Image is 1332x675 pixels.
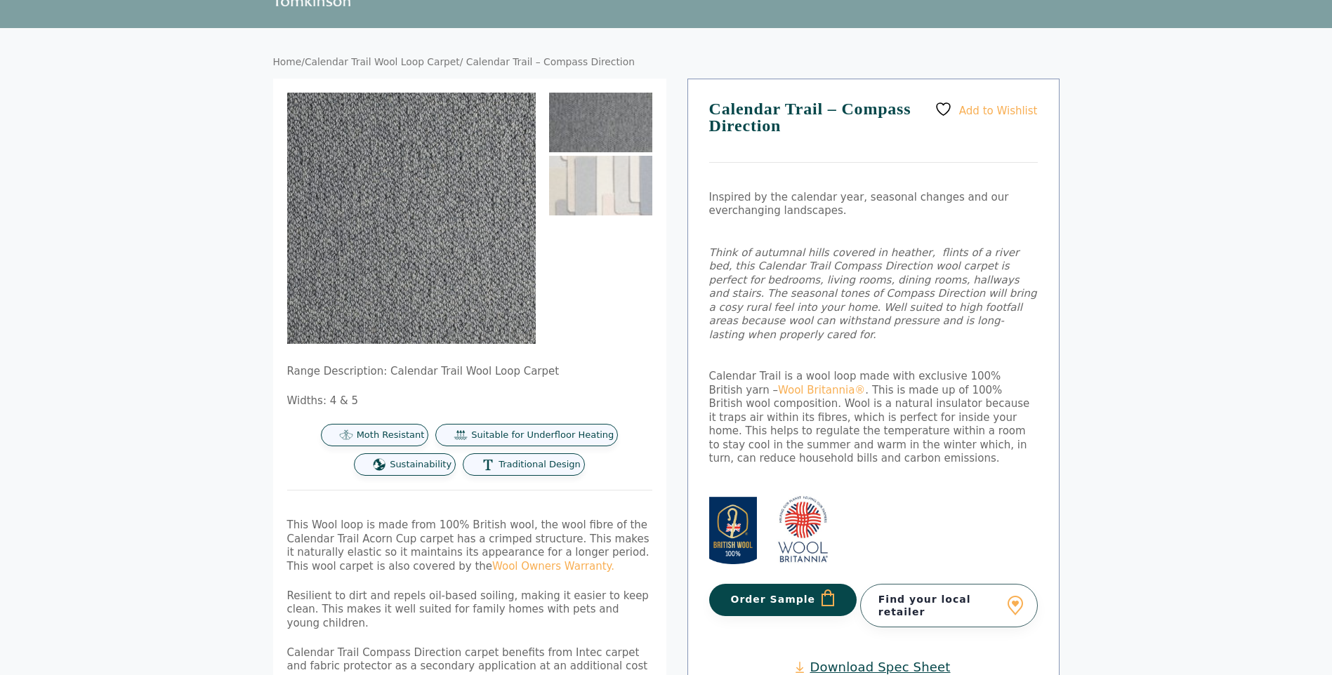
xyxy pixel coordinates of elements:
span: Sustainability [390,459,451,471]
span: Suitable for Underfloor Heating [471,429,614,441]
a: Add to Wishlist [935,100,1037,118]
span: Add to Wishlist [959,104,1038,116]
img: Calendar Trail - Compass Direction [549,93,652,152]
button: Order Sample [709,584,857,616]
a: Download Spec Sheet [796,659,950,675]
span: Traditional Design [499,459,581,471]
p: Inspired by the calendar year, seasonal changes and our everchanging landscapes. [709,191,1038,218]
a: Wool Owners Warranty. [492,560,614,573]
a: Home [273,56,302,67]
a: Calendar Trail Wool Loop Carpet [305,56,460,67]
p: This Wool loop is made from 100% British wool, the wool fibre of the Calendar Trail Acorn Cup car... [287,519,652,573]
img: Calendar Trail - Compass Direction - Image 2 [549,156,652,215]
a: Find your local retailer [860,584,1038,627]
em: Think of autumnal hills covered in heather, flints of a river bed, this Calendar Trail Compass Di... [709,246,1037,341]
p: Resilient to dirt and repels oil-based soiling, making it easier to keep clean. This makes it wel... [287,589,652,631]
p: Range Description: Calendar Trail Wool Loop Carpet [287,365,652,379]
p: Calendar Trail is a wool loop made with exclusive 100% British yarn – . This is made up of 100% B... [709,370,1038,466]
span: Moth Resistant [357,429,425,441]
nav: Breadcrumb [273,56,1060,69]
a: Wool Britannia® [778,384,865,396]
p: Widths: 4 & 5 [287,394,652,408]
h1: Calendar Trail – Compass Direction [709,100,1038,163]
